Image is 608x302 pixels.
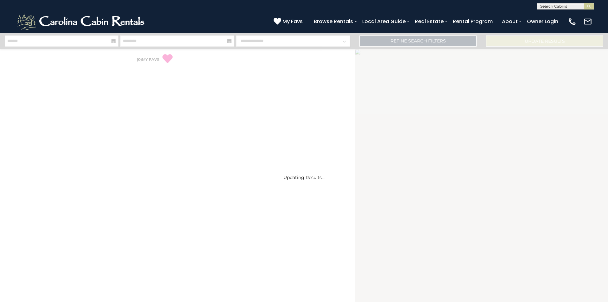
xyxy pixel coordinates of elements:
a: Owner Login [524,16,561,27]
a: Local Area Guide [359,16,409,27]
a: Rental Program [450,16,496,27]
img: mail-regular-white.png [583,17,592,26]
a: My Favs [274,17,304,26]
img: White-1-2.png [16,12,147,31]
img: phone-regular-white.png [568,17,577,26]
a: About [499,16,521,27]
a: Browse Rentals [311,16,356,27]
span: My Favs [282,17,303,25]
a: Real Estate [412,16,447,27]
